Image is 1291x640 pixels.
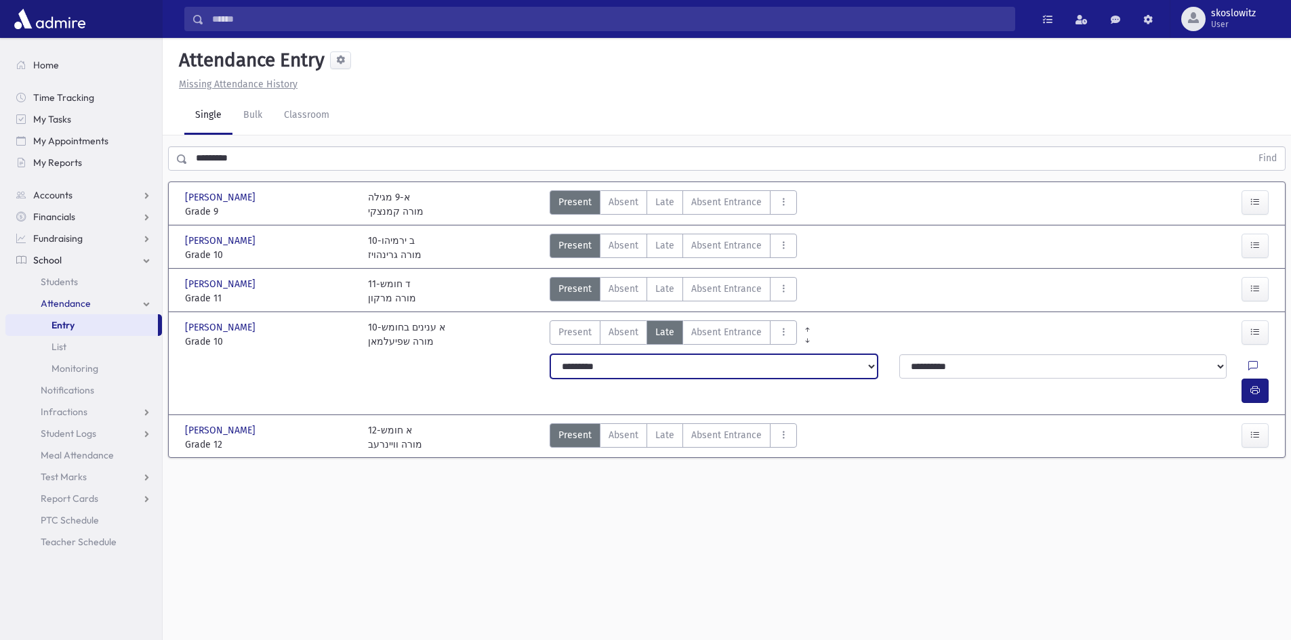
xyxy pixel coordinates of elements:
[368,320,445,349] div: 10-א ענינים בחומש מורה שפיעלמאן
[655,238,674,253] span: Late
[173,49,325,72] h5: Attendance Entry
[41,536,117,548] span: Teacher Schedule
[691,282,762,296] span: Absent Entrance
[5,130,162,152] a: My Appointments
[5,488,162,509] a: Report Cards
[5,423,162,444] a: Student Logs
[204,7,1015,31] input: Search
[5,152,162,173] a: My Reports
[550,320,797,349] div: AttTypes
[33,135,108,147] span: My Appointments
[33,211,75,223] span: Financials
[185,277,258,291] span: [PERSON_NAME]
[41,427,96,440] span: Student Logs
[273,97,340,135] a: Classroom
[179,79,298,90] u: Missing Attendance History
[41,406,87,418] span: Infractions
[558,195,592,209] span: Present
[691,428,762,442] span: Absent Entrance
[33,59,59,71] span: Home
[5,293,162,314] a: Attendance
[5,379,162,401] a: Notifications
[5,228,162,249] a: Fundraising
[1211,8,1256,19] span: skoslowitz
[185,190,258,205] span: [PERSON_NAME]
[33,232,83,244] span: Fundraising
[33,91,94,104] span: Time Tracking
[609,428,638,442] span: Absent
[33,254,62,266] span: School
[558,238,592,253] span: Present
[185,291,354,305] span: Grade 11
[11,5,89,33] img: AdmirePro
[41,276,78,288] span: Students
[33,156,82,169] span: My Reports
[655,195,674,209] span: Late
[185,205,354,219] span: Grade 9
[1250,147,1285,170] button: Find
[5,108,162,130] a: My Tasks
[41,492,98,505] span: Report Cards
[41,297,91,310] span: Attendance
[5,336,162,358] a: List
[550,190,797,219] div: AttTypes
[5,314,158,336] a: Entry
[558,428,592,442] span: Present
[173,79,298,90] a: Missing Attendance History
[609,195,638,209] span: Absent
[52,362,98,375] span: Monitoring
[691,325,762,339] span: Absent Entrance
[185,320,258,335] span: [PERSON_NAME]
[5,444,162,466] a: Meal Attendance
[185,438,354,452] span: Grade 12
[33,113,71,125] span: My Tasks
[185,423,258,438] span: [PERSON_NAME]
[41,384,94,396] span: Notifications
[185,234,258,248] span: [PERSON_NAME]
[609,325,638,339] span: Absent
[5,271,162,293] a: Students
[691,238,762,253] span: Absent Entrance
[5,509,162,531] a: PTC Schedule
[368,423,422,452] div: 12-א חומש מורה וויינרעב
[5,54,162,76] a: Home
[550,277,797,305] div: AttTypes
[655,325,674,339] span: Late
[5,249,162,271] a: School
[609,238,638,253] span: Absent
[558,325,592,339] span: Present
[691,195,762,209] span: Absent Entrance
[368,234,422,262] div: 10-ב ירמיהו מורה גרינהויז
[232,97,273,135] a: Bulk
[5,206,162,228] a: Financials
[184,97,232,135] a: Single
[655,282,674,296] span: Late
[609,282,638,296] span: Absent
[655,428,674,442] span: Late
[5,401,162,423] a: Infractions
[550,234,797,262] div: AttTypes
[185,335,354,349] span: Grade 10
[558,282,592,296] span: Present
[550,423,797,452] div: AttTypes
[5,466,162,488] a: Test Marks
[33,189,73,201] span: Accounts
[5,87,162,108] a: Time Tracking
[185,248,354,262] span: Grade 10
[5,531,162,553] a: Teacher Schedule
[41,471,87,483] span: Test Marks
[52,341,66,353] span: List
[368,277,416,305] div: 11-ד חומש מורה מרקון
[41,514,99,526] span: PTC Schedule
[52,319,75,331] span: Entry
[41,449,114,461] span: Meal Attendance
[368,190,424,219] div: א-9 מגילה מורה קמנצקי
[5,358,162,379] a: Monitoring
[5,184,162,206] a: Accounts
[1211,19,1256,30] span: User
